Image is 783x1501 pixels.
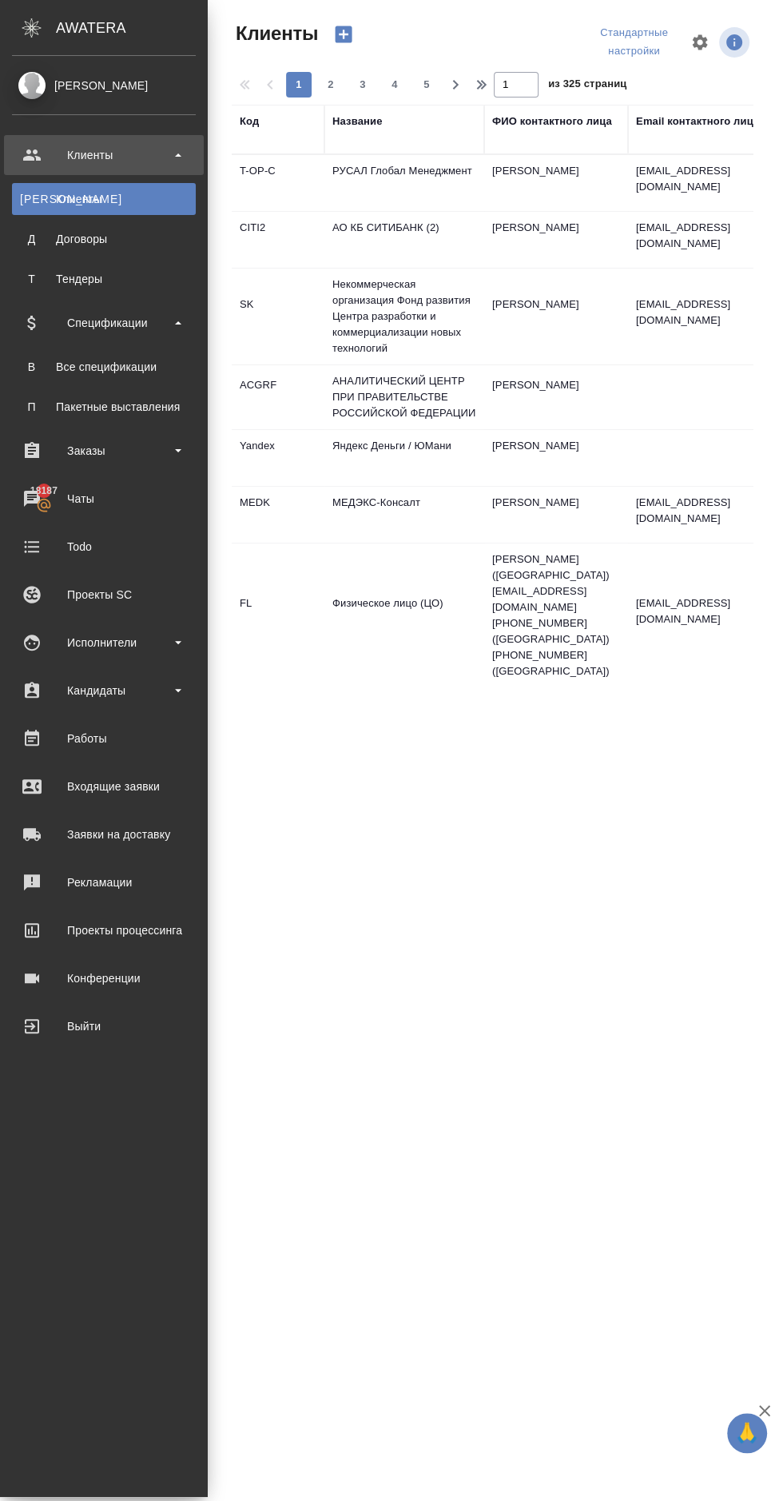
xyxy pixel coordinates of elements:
[4,1006,204,1046] a: Выйти
[484,543,628,687] td: [PERSON_NAME] ([GEOGRAPHIC_DATA]) [EMAIL_ADDRESS][DOMAIN_NAME] [PHONE_NUMBER] ([GEOGRAPHIC_DATA])...
[12,535,196,559] div: Todo
[12,263,196,295] a: ТТендеры
[232,289,324,344] td: SK
[324,269,484,364] td: Некоммерческая организация Фонд развития Центра разработки и коммерциализации новых технологий
[12,391,196,423] a: ППакетные выставления
[324,587,484,643] td: Физическое лицо (ЦО)
[350,77,376,93] span: 3
[636,297,780,328] p: [EMAIL_ADDRESS][DOMAIN_NAME]
[4,958,204,998] a: Конференции
[382,77,407,93] span: 4
[12,439,196,463] div: Заказы
[12,679,196,703] div: Кандидаты
[12,351,196,383] a: ВВсе спецификации
[492,113,612,129] div: ФИО контактного лица
[12,77,196,94] div: [PERSON_NAME]
[318,72,344,98] button: 2
[4,814,204,854] a: Заявки на доставку
[232,487,324,543] td: MEDK
[20,271,188,287] div: Тендеры
[12,918,196,942] div: Проекты процессинга
[719,27,753,58] span: Посмотреть информацию
[20,359,188,375] div: Все спецификации
[636,220,780,252] p: [EMAIL_ADDRESS][DOMAIN_NAME]
[12,966,196,990] div: Конференции
[12,311,196,335] div: Спецификации
[414,72,439,98] button: 5
[4,910,204,950] a: Проекты процессинга
[12,631,196,655] div: Исполнители
[332,113,382,129] div: Название
[324,430,484,486] td: Яндекс Деньги / ЮМани
[240,113,259,129] div: Код
[484,289,628,344] td: [PERSON_NAME]
[324,155,484,211] td: РУСАЛ Глобал Менеджмент
[12,1014,196,1038] div: Выйти
[4,719,204,758] a: Работы
[12,143,196,167] div: Клиенты
[4,575,204,615] a: Проекты SC
[324,21,363,48] button: Создать
[587,21,681,64] div: split button
[232,155,324,211] td: T-OP-C
[733,1416,761,1450] span: 🙏
[484,369,628,425] td: [PERSON_NAME]
[636,163,780,195] p: [EMAIL_ADDRESS][DOMAIN_NAME]
[350,72,376,98] button: 3
[4,862,204,902] a: Рекламации
[681,23,719,62] span: Настроить таблицу
[484,212,628,268] td: [PERSON_NAME]
[232,21,318,46] span: Клиенты
[318,77,344,93] span: 2
[324,212,484,268] td: АО КБ СИТИБАНК (2)
[12,870,196,894] div: Рекламации
[12,583,196,607] div: Проекты SC
[636,495,780,527] p: [EMAIL_ADDRESS][DOMAIN_NAME]
[12,822,196,846] div: Заявки на доставку
[232,587,324,643] td: FL
[484,155,628,211] td: [PERSON_NAME]
[636,113,759,129] div: Email контактного лица
[548,74,626,98] span: из 325 страниц
[20,399,188,415] div: Пакетные выставления
[12,727,196,750] div: Работы
[12,487,196,511] div: Чаты
[414,77,439,93] span: 5
[21,483,67,499] span: 18187
[56,12,208,44] div: AWATERA
[727,1413,767,1453] button: 🙏
[484,487,628,543] td: [PERSON_NAME]
[12,774,196,798] div: Входящие заявки
[4,766,204,806] a: Входящие заявки
[232,430,324,486] td: Yandex
[12,183,196,215] a: [PERSON_NAME]Клиенты
[12,223,196,255] a: ДДоговоры
[636,595,780,627] p: [EMAIL_ADDRESS][DOMAIN_NAME]
[232,369,324,425] td: ACGRF
[232,212,324,268] td: CITI2
[4,479,204,519] a: 18187Чаты
[324,365,484,429] td: АНАЛИТИЧЕСКИЙ ЦЕНТР ПРИ ПРАВИТЕЛЬСТВЕ РОССИЙСКОЙ ФЕДЕРАЦИИ
[484,430,628,486] td: [PERSON_NAME]
[20,191,188,207] div: Клиенты
[382,72,407,98] button: 4
[324,487,484,543] td: МЕДЭКС-Консалт
[20,231,188,247] div: Договоры
[4,527,204,567] a: Todo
